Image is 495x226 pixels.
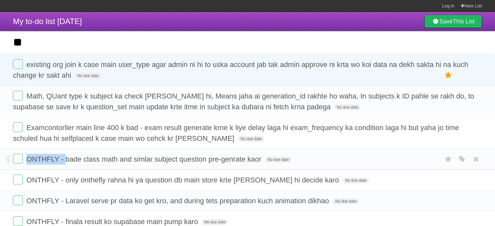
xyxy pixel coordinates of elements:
label: Star task [442,70,455,81]
span: ONTHFLY - Laravel serve pr data ko get kro, and during tets preparation kuch animation dikhao [26,197,331,205]
label: Done [13,175,23,184]
span: No due date [238,136,264,142]
span: ONTHFLY - bade class math and simlar subject question pre-genrate kaor [26,155,263,163]
span: Examcontorller main line 400 k bad - exam result generate krne k liye delay laga hi exam_frequenc... [13,124,459,142]
span: ONTHFLY - only onthefly rahna hi ya question db main store krte [PERSON_NAME] hi decide karo [26,176,340,184]
label: Done [13,195,23,205]
span: Math, QUant type k subject ka check [PERSON_NAME] hi, Means jaha ai generation_id rakhte ho waha,... [13,92,474,111]
label: Done [13,91,23,100]
span: No due date [334,104,361,110]
span: No due date [265,157,291,163]
span: No due date [333,198,359,204]
label: Done [13,154,23,164]
label: Done [13,122,23,132]
label: Star task [442,154,455,165]
span: No due date [202,219,228,225]
b: This List [453,18,474,25]
a: SaveThis List [424,15,482,28]
label: Done [13,59,23,69]
label: Done [13,216,23,226]
span: My to-do list [DATE] [13,17,82,26]
span: No due date [343,178,369,183]
span: existing org join k case main user_type agar admin ni hi to uska account jab tak admin approve ni... [13,60,468,79]
span: No due date [75,73,101,79]
span: ONTHFLY - finala result ko supabase main pump karo [26,218,199,226]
